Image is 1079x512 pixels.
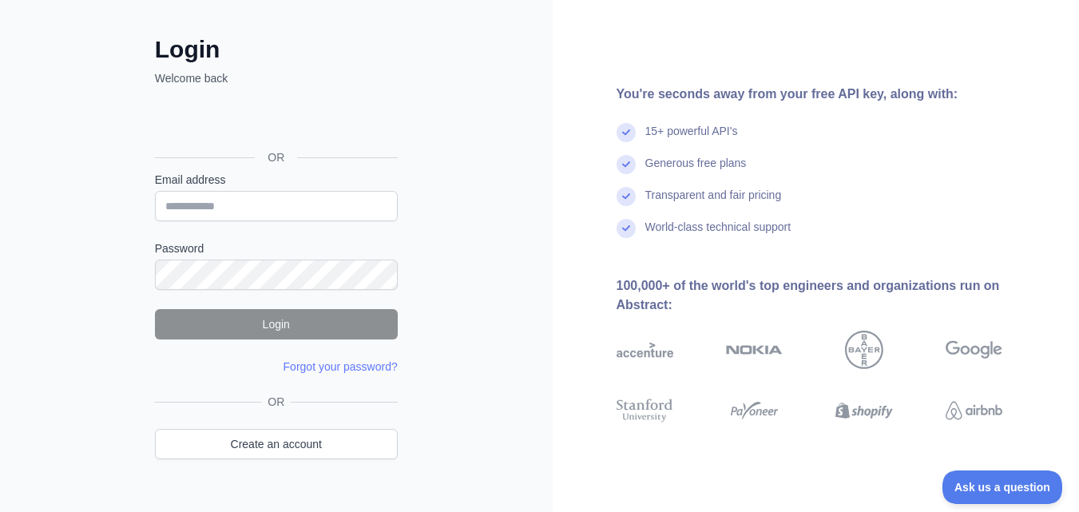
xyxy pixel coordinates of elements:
label: Password [155,240,398,256]
div: 15+ powerful API's [645,123,738,155]
img: stanford university [617,396,673,425]
img: accenture [617,331,673,369]
img: payoneer [726,396,783,425]
div: World-class technical support [645,219,791,251]
img: airbnb [946,396,1002,425]
img: google [946,331,1002,369]
span: OR [261,394,291,410]
p: Welcome back [155,70,398,86]
iframe: Toggle Customer Support [942,470,1063,504]
div: 100,000+ of the world's top engineers and organizations run on Abstract: [617,276,1054,315]
div: Transparent and fair pricing [645,187,782,219]
span: OR [255,149,297,165]
iframe: Nút Đăng nhập bằng Google [147,104,403,139]
label: Email address [155,172,398,188]
div: You're seconds away from your free API key, along with: [617,85,1054,104]
img: check mark [617,187,636,206]
img: check mark [617,123,636,142]
img: shopify [835,396,892,425]
a: Create an account [155,429,398,459]
img: nokia [726,331,783,369]
button: Login [155,309,398,339]
div: Generous free plans [645,155,747,187]
h2: Login [155,35,398,64]
a: Forgot your password? [284,360,398,373]
img: check mark [617,219,636,238]
img: bayer [845,331,883,369]
img: check mark [617,155,636,174]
